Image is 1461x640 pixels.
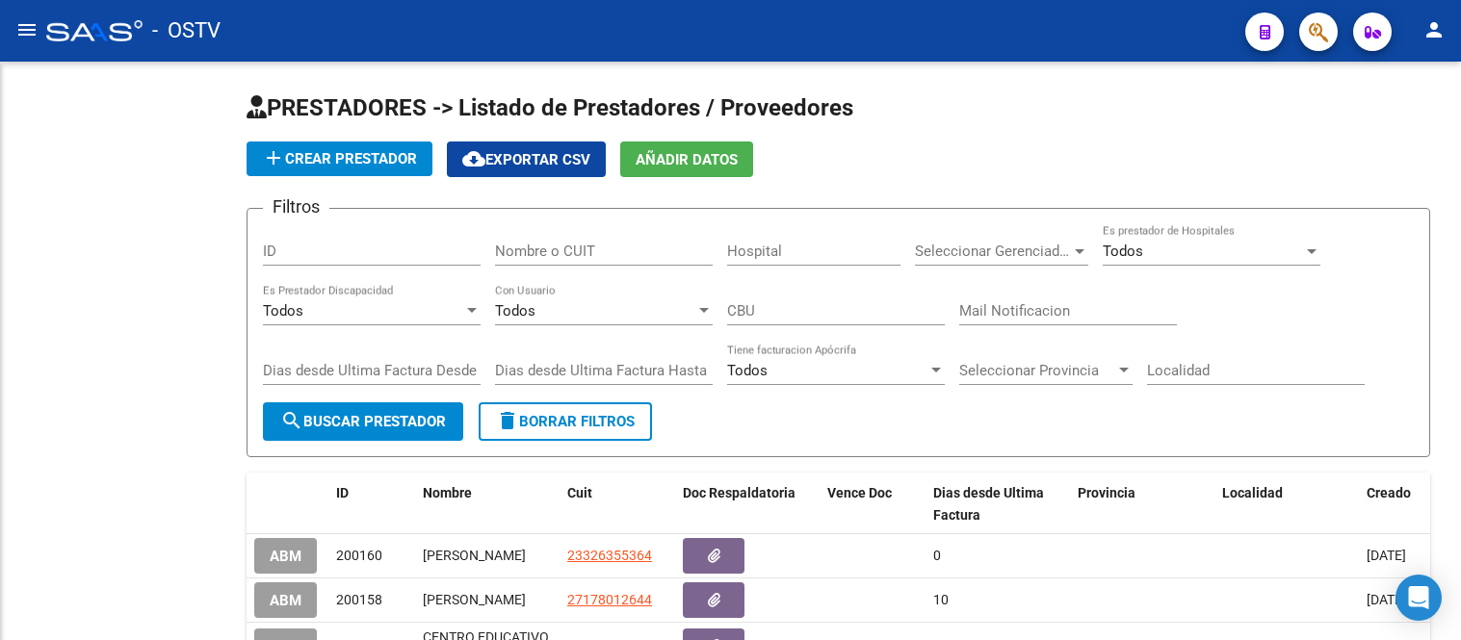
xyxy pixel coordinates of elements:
[1070,473,1214,536] datatable-header-cell: Provincia
[280,413,446,430] span: Buscar Prestador
[254,582,317,618] button: ABM
[636,151,738,168] span: Añadir Datos
[933,592,949,607] span: 10
[496,409,519,432] mat-icon: delete
[479,402,652,441] button: Borrar Filtros
[1078,485,1135,500] span: Provincia
[336,485,349,500] span: ID
[263,302,303,320] span: Todos
[620,141,753,177] button: Añadir Datos
[247,141,432,176] button: Crear Prestador
[262,150,417,167] span: Crear Prestador
[1422,18,1446,41] mat-icon: person
[247,94,853,121] span: PRESTADORES -> Listado de Prestadores / Proveedores
[567,592,652,607] span: 27178012644
[423,485,472,500] span: Nombre
[15,18,39,41] mat-icon: menu
[263,402,463,441] button: Buscar Prestador
[1222,485,1283,500] span: Localidad
[959,362,1115,379] span: Seleccionar Provincia
[423,589,552,611] div: [PERSON_NAME]
[415,473,560,536] datatable-header-cell: Nombre
[263,193,329,220] h3: Filtros
[496,413,635,430] span: Borrar Filtros
[462,151,590,168] span: Exportar CSV
[926,473,1070,536] datatable-header-cell: Dias desde Ultima Factura
[447,141,606,177] button: Exportar CSV
[495,302,535,320] span: Todos
[915,243,1071,260] span: Seleccionar Gerenciador
[280,409,303,432] mat-icon: search
[560,473,675,536] datatable-header-cell: Cuit
[262,146,285,169] mat-icon: add
[1367,548,1406,563] span: [DATE]
[827,485,892,500] span: Vence Doc
[336,548,382,563] span: 200160
[1103,243,1143,260] span: Todos
[727,362,768,379] span: Todos
[933,485,1044,523] span: Dias desde Ultima Factura
[567,548,652,563] span: 23326355364
[567,485,592,500] span: Cuit
[933,548,941,563] span: 0
[423,545,552,567] div: [PERSON_NAME]
[1367,592,1406,607] span: [DATE]
[820,473,926,536] datatable-header-cell: Vence Doc
[254,538,317,574] button: ABM
[336,592,382,607] span: 200158
[328,473,415,536] datatable-header-cell: ID
[683,485,796,500] span: Doc Respaldatoria
[1214,473,1359,536] datatable-header-cell: Localidad
[1367,485,1411,500] span: Creado
[270,548,301,565] span: ABM
[1396,575,1442,621] div: Open Intercom Messenger
[152,10,221,52] span: - OSTV
[462,147,485,170] mat-icon: cloud_download
[675,473,820,536] datatable-header-cell: Doc Respaldatoria
[270,592,301,609] span: ABM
